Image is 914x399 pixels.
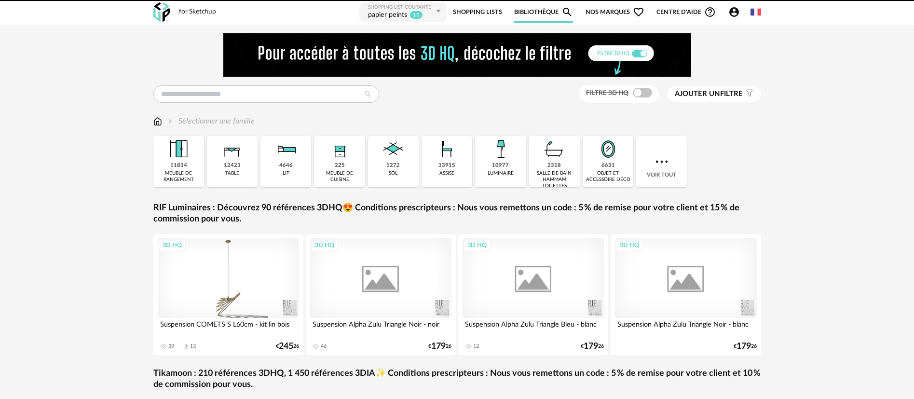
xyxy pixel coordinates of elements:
span: 179 [737,343,751,350]
img: svg+xml;base64,PHN2ZyB3aWR0aD0iMTYiIGhlaWdodD0iMTYiIHZpZXdCb3g9IjAgMCAxNiAxNiIgZmlsbD0ibm9uZSIgeG... [166,116,174,127]
div: Suspension Alpha Zulu Triangle Noir - blanc [615,318,757,337]
img: Table.png [219,136,245,162]
img: Rangement.png [327,136,353,162]
div: 13 [190,343,196,350]
div: assise [439,170,454,177]
span: 245 [279,343,293,350]
div: 4646 [279,162,293,169]
span: Download icon [183,343,190,350]
span: Heart Outline icon [633,6,644,18]
div: € 26 [581,343,604,350]
div: 3D HQ [615,239,643,251]
span: Magnify icon [561,6,573,18]
div: 12423 [224,162,241,169]
a: 3D HQ Suspension Alpha Zulu Triangle Noir - blanc €17926 [611,234,761,355]
a: Tikamoon : 210 références 3DHQ, 1 450 références 3DIA✨ Conditions prescripteurs : Nous vous remet... [153,368,761,391]
div: luminaire [488,170,514,177]
div: table [225,170,239,177]
a: 3D HQ Suspension Alpha Zulu Triangle Bleu - blanc 12 €17926 [458,234,609,355]
span: filtre [675,89,743,99]
div: € 26 [428,343,451,350]
a: RIF Luminaires : Découvrez 90 références 3DHQ😍 Conditions prescripteurs : Nous vous remettons un ... [153,203,761,225]
img: Sol.png [380,136,406,162]
div: 2318 [547,162,561,169]
div: Suspension Alpha Zulu Triangle Bleu - blanc [463,318,604,337]
div: 225 [335,162,345,169]
button: Ajouter unfiltre Filter icon [668,86,761,102]
img: Miroir.png [595,136,621,162]
img: Meuble%20de%20rangement.png [165,136,191,162]
div: 3D HQ [311,239,339,251]
a: Shopping Lists [453,1,502,23]
div: 12 [473,343,479,350]
span: Help Circle Outline icon [704,6,716,18]
img: Literie.png [273,136,299,162]
div: 3D HQ [463,239,491,251]
div: 39 [168,343,174,350]
span: Centre d'aideHelp Circle Outline icon [656,6,716,18]
img: svg+xml;base64,PHN2ZyB3aWR0aD0iMTYiIGhlaWdodD0iMTciIHZpZXdCb3g9IjAgMCAxNiAxNyIgZmlsbD0ibm9uZSIgeG... [153,116,162,127]
span: Filter icon [743,89,754,99]
div: 10977 [492,162,509,169]
div: 3D HQ [158,239,186,251]
div: sol [389,170,397,177]
sup: 15 [409,11,423,19]
div: objet et accessoire déco [586,170,630,183]
span: Nos marques [586,1,644,23]
div: Sélectionner une famille [166,116,255,127]
a: 3D HQ Suspension Alpha Zulu Triangle Noir - noir 46 €17926 [306,234,456,355]
img: more.7b13dc1.svg [653,153,670,170]
div: lit [283,170,289,177]
div: Suspension Alpha Zulu Triangle Noir - noir [310,318,452,337]
div: Shopping List courante [368,4,434,11]
div: Voir tout [636,136,687,187]
div: for Sketchup [179,8,216,16]
span: 179 [584,343,598,350]
img: fr [750,7,761,17]
img: Salle%20de%20bain.png [541,136,567,162]
a: 3D HQ Suspension COMETS S L60cm - kit lin bois 39 Download icon 13 €24526 [153,234,304,355]
div: 1272 [386,162,400,169]
div: € 26 [734,343,757,350]
div: papier peints [368,11,407,20]
span: 179 [431,343,446,350]
span: Account Circle icon [728,6,740,18]
div: meuble de rangement [156,170,201,183]
img: Luminaire.png [488,136,514,162]
div: meuble de cuisine [317,170,362,183]
div: 33915 [438,162,455,169]
div: 46 [321,343,327,350]
span: Ajouter un [675,90,720,97]
img: FILTRE%20HQ%20NEW_V1%20(4).gif [223,33,691,77]
img: OXP [153,2,170,22]
div: salle de bain hammam toilettes [532,170,577,189]
span: Account Circle icon [728,6,744,18]
div: € 26 [276,343,299,350]
span: Filtre 3D HQ [586,90,628,96]
div: 6631 [601,162,615,169]
a: BibliothèqueMagnify icon [514,1,573,23]
img: Assise.png [434,136,460,162]
div: Suspension COMETS S L60cm - kit lin bois [158,318,300,337]
div: 11834 [170,162,187,169]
